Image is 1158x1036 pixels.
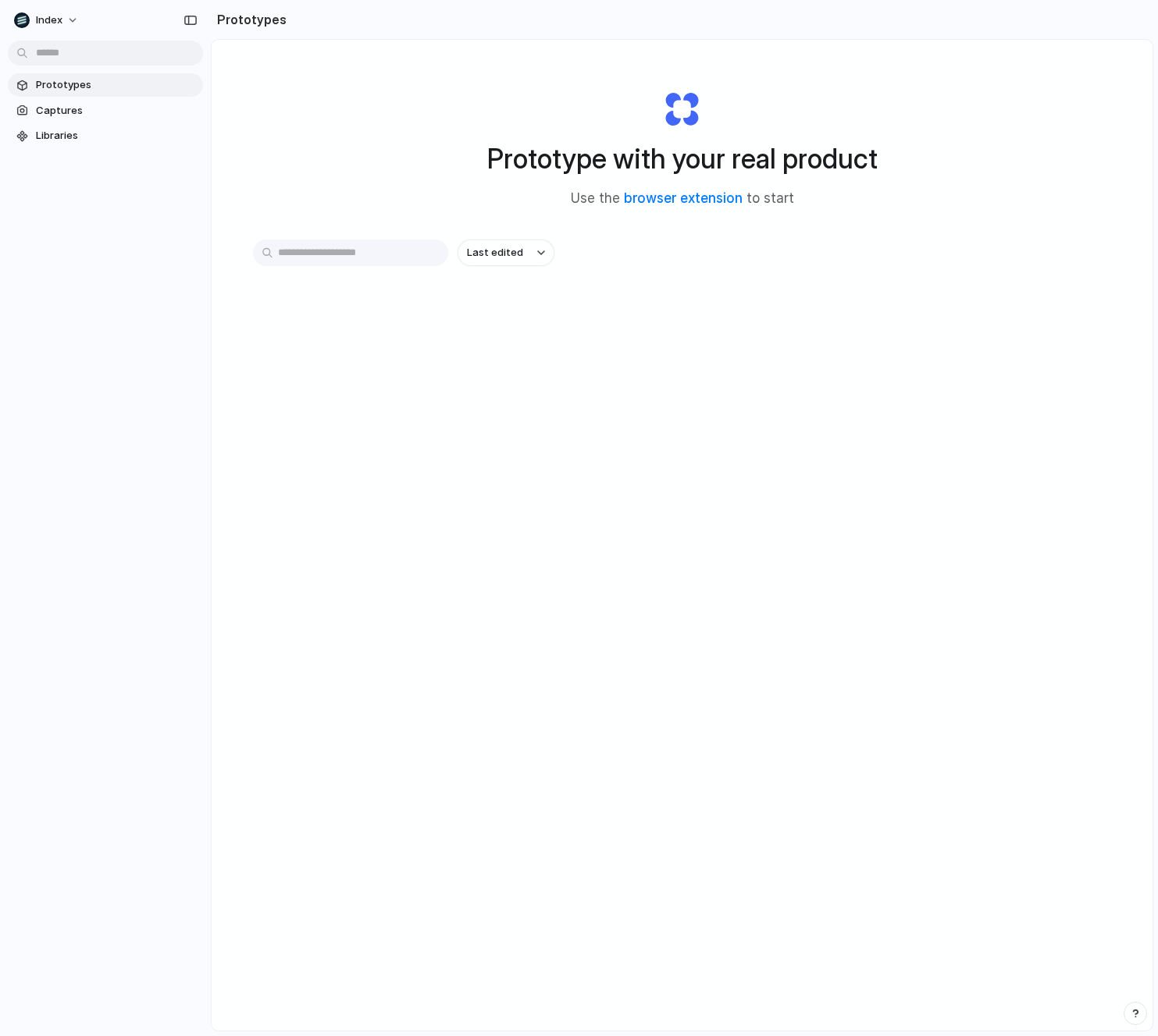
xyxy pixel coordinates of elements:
[8,8,87,33] button: Index
[211,10,287,29] h2: Prototypes
[36,77,197,93] span: Prototypes
[487,138,878,179] h1: Prototype with your real product
[458,239,554,266] button: Last edited
[624,190,743,206] a: browser extension
[36,103,197,119] span: Captures
[467,245,523,261] span: Last edited
[8,73,203,97] a: Prototypes
[36,12,62,28] span: Index
[8,99,203,122] a: Captures
[571,189,794,209] span: Use the to start
[8,124,203,147] a: Libraries
[36,128,197,144] span: Libraries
